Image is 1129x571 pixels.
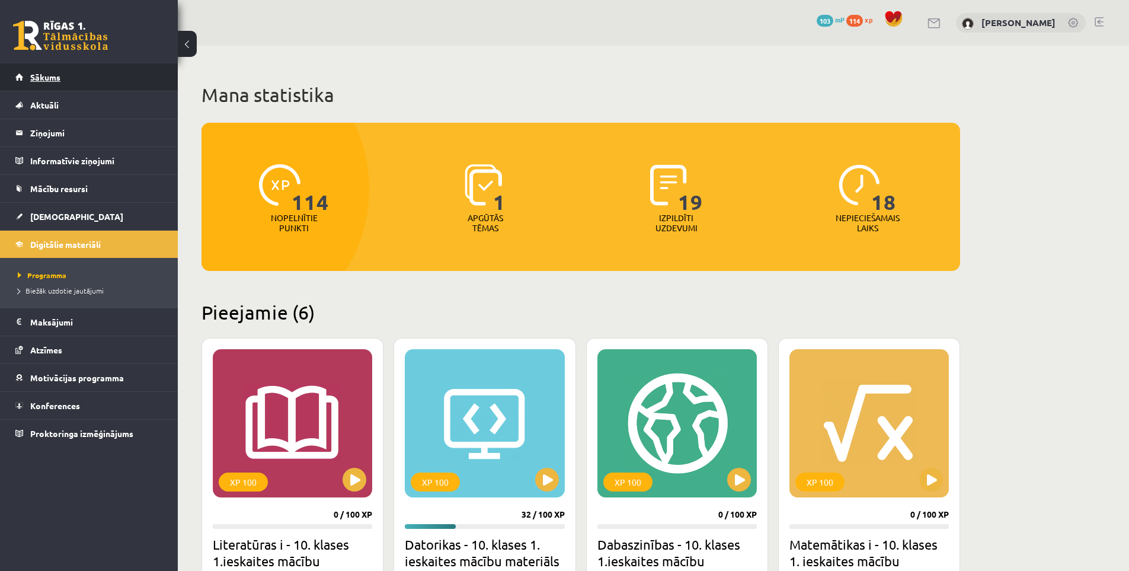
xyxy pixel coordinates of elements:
[405,536,564,569] h2: Datorikas - 10. klases 1. ieskaites mācību materiāls
[15,147,163,174] a: Informatīvie ziņojumi
[15,392,163,419] a: Konferences
[15,91,163,119] a: Aktuāli
[836,213,900,233] p: Nepieciešamais laiks
[30,400,80,411] span: Konferences
[18,286,104,295] span: Biežāk uzdotie jautājumi
[603,473,653,492] div: XP 100
[650,164,687,206] img: icon-completed-tasks-ad58ae20a441b2904462921112bc710f1caf180af7a3daa7317a5a94f2d26646.svg
[462,213,508,233] p: Apgūtās tēmas
[271,213,318,233] p: Nopelnītie punkti
[30,428,133,439] span: Proktoringa izmēģinājums
[817,15,833,27] span: 103
[795,473,845,492] div: XP 100
[846,15,863,27] span: 114
[202,83,960,107] h1: Mana statistika
[30,372,124,383] span: Motivācijas programma
[839,164,880,206] img: icon-clock-7be60019b62300814b6bd22b8e044499b485619524d84068768e800edab66f18.svg
[30,211,123,222] span: [DEMOGRAPHIC_DATA]
[15,308,163,336] a: Maksājumi
[15,203,163,230] a: [DEMOGRAPHIC_DATA]
[835,15,845,24] span: mP
[30,119,163,146] legend: Ziņojumi
[13,21,108,50] a: Rīgas 1. Tālmācības vidusskola
[18,270,166,280] a: Programma
[411,473,460,492] div: XP 100
[30,308,163,336] legend: Maksājumi
[15,175,163,202] a: Mācību resursi
[15,420,163,447] a: Proktoringa izmēģinājums
[292,164,329,213] span: 114
[15,231,163,258] a: Digitālie materiāli
[30,183,88,194] span: Mācību resursi
[30,239,101,250] span: Digitālie materiāli
[259,164,300,206] img: icon-xp-0682a9bc20223a9ccc6f5883a126b849a74cddfe5390d2b41b4391c66f2066e7.svg
[15,119,163,146] a: Ziņojumi
[653,213,699,233] p: Izpildīti uzdevumi
[678,164,703,213] span: 19
[865,15,872,24] span: xp
[465,164,502,206] img: icon-learned-topics-4a711ccc23c960034f471b6e78daf4a3bad4a20eaf4de84257b87e66633f6470.svg
[981,17,1056,28] a: [PERSON_NAME]
[30,344,62,355] span: Atzīmes
[219,473,268,492] div: XP 100
[202,301,960,324] h2: Pieejamie (6)
[30,147,163,174] legend: Informatīvie ziņojumi
[18,270,66,280] span: Programma
[18,285,166,296] a: Biežāk uzdotie jautājumi
[846,15,878,24] a: 114 xp
[15,336,163,363] a: Atzīmes
[30,100,59,110] span: Aktuāli
[15,63,163,91] a: Sākums
[871,164,896,213] span: 18
[30,72,60,82] span: Sākums
[493,164,506,213] span: 1
[962,18,974,30] img: Gintars Grīviņš
[817,15,845,24] a: 103 mP
[15,364,163,391] a: Motivācijas programma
